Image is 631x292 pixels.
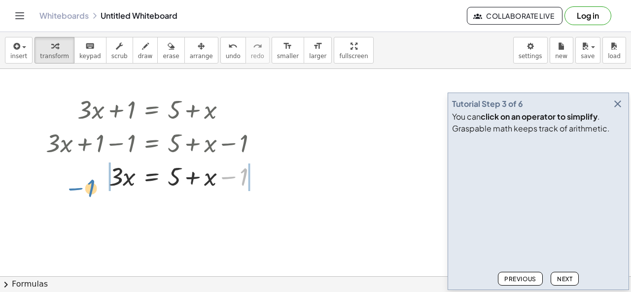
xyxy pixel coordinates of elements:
button: arrange [184,37,218,64]
span: load [608,53,621,60]
button: Next [551,272,579,286]
span: new [555,53,567,60]
span: save [581,53,595,60]
i: format_size [283,40,292,52]
span: Previous [504,275,536,283]
b: click on an operator to simplify [481,111,597,122]
span: larger [309,53,326,60]
i: redo [253,40,262,52]
span: erase [163,53,179,60]
span: fullscreen [339,53,368,60]
button: insert [5,37,33,64]
span: redo [251,53,264,60]
span: Collaborate Live [475,11,554,20]
button: transform [35,37,74,64]
button: format_sizesmaller [272,37,304,64]
button: Log in [564,6,611,25]
button: Toggle navigation [12,8,28,24]
a: Whiteboards [39,11,89,21]
span: keypad [79,53,101,60]
button: fullscreen [334,37,373,64]
i: keyboard [85,40,95,52]
span: smaller [277,53,299,60]
button: scrub [106,37,133,64]
i: undo [228,40,238,52]
button: draw [133,37,158,64]
span: arrange [190,53,213,60]
span: scrub [111,53,128,60]
div: You can . Graspable math keeps track of arithmetic. [452,111,625,134]
button: format_sizelarger [304,37,332,64]
button: redoredo [245,37,270,64]
span: insert [10,53,27,60]
button: Collaborate Live [467,7,562,25]
div: Tutorial Step 3 of 6 [452,98,523,110]
button: load [602,37,626,64]
span: undo [226,53,241,60]
button: save [575,37,600,64]
button: erase [157,37,184,64]
button: Previous [498,272,543,286]
span: transform [40,53,69,60]
button: undoundo [220,37,246,64]
button: keyboardkeypad [74,37,106,64]
button: new [550,37,573,64]
span: settings [519,53,542,60]
span: Next [557,275,572,283]
button: settings [513,37,548,64]
span: draw [138,53,153,60]
i: format_size [313,40,322,52]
